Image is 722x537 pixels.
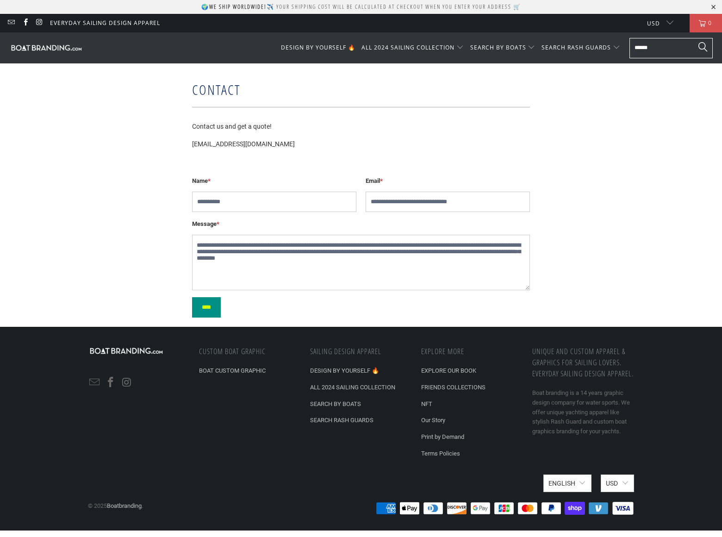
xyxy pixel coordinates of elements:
[21,19,29,27] a: Boatbranding on Facebook
[543,475,591,492] button: English
[366,176,530,186] label: Email
[421,400,432,407] a: NFT
[361,44,454,51] span: ALL 2024 SAILING COLLECTION
[120,377,134,389] a: Boatbranding on Instagram
[421,367,476,374] a: EXPLORE OUR BOOK
[470,37,535,59] summary: SEARCH BY BOATS
[690,14,722,32] a: 0
[421,433,464,440] a: Print by Demand
[104,377,118,389] a: Boatbranding on Facebook
[310,417,373,424] a: SEARCH RASH GUARDS
[88,492,143,511] p: © 2025 .
[107,502,142,509] a: Boatbranding
[281,37,620,59] nav: Translation missing: en.navigation.header.main_nav
[361,37,464,59] summary: ALL 2024 SAILING COLLECTION
[310,384,395,391] a: ALL 2024 SAILING COLLECTION
[532,388,634,437] p: Boat branding is a 14 years graphic design company for water sports. We offer unique yachting app...
[35,19,43,27] a: Boatbranding on Instagram
[606,480,618,487] span: USD
[192,121,530,131] p: Contact us and get a quote!
[50,18,160,28] a: Everyday Sailing Design Apparel
[601,475,634,492] button: USD
[421,450,460,457] a: Terms Policies
[706,14,714,32] span: 0
[470,44,526,51] span: SEARCH BY BOATS
[421,384,485,391] a: FRIENDS COLLECTIONS
[310,400,361,407] a: SEARCH BY BOATS
[209,3,267,11] strong: We ship worldwide!
[7,19,15,27] a: Email Boatbranding
[640,14,673,32] button: USD
[201,3,521,11] p: 🌍 ✈️ Your shipping cost will be calculated at checkout when you enter your address 🛒
[281,44,355,51] span: DESIGN BY YOURSELF 🔥
[281,37,355,59] a: DESIGN BY YOURSELF 🔥
[421,417,445,424] a: Our Story
[541,44,611,51] span: SEARCH RASH GUARDS
[192,140,295,148] span: [EMAIL_ADDRESS][DOMAIN_NAME]
[199,367,266,374] a: BOAT CUSTOM GRAPHIC
[192,176,356,186] label: Name
[310,367,379,374] a: DESIGN BY YOURSELF 🔥
[647,19,660,27] span: USD
[88,377,102,389] a: Email Boatbranding
[192,77,530,100] h1: Contact
[541,37,620,59] summary: SEARCH RASH GUARDS
[9,43,83,52] img: Boatbranding
[192,219,530,229] label: Message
